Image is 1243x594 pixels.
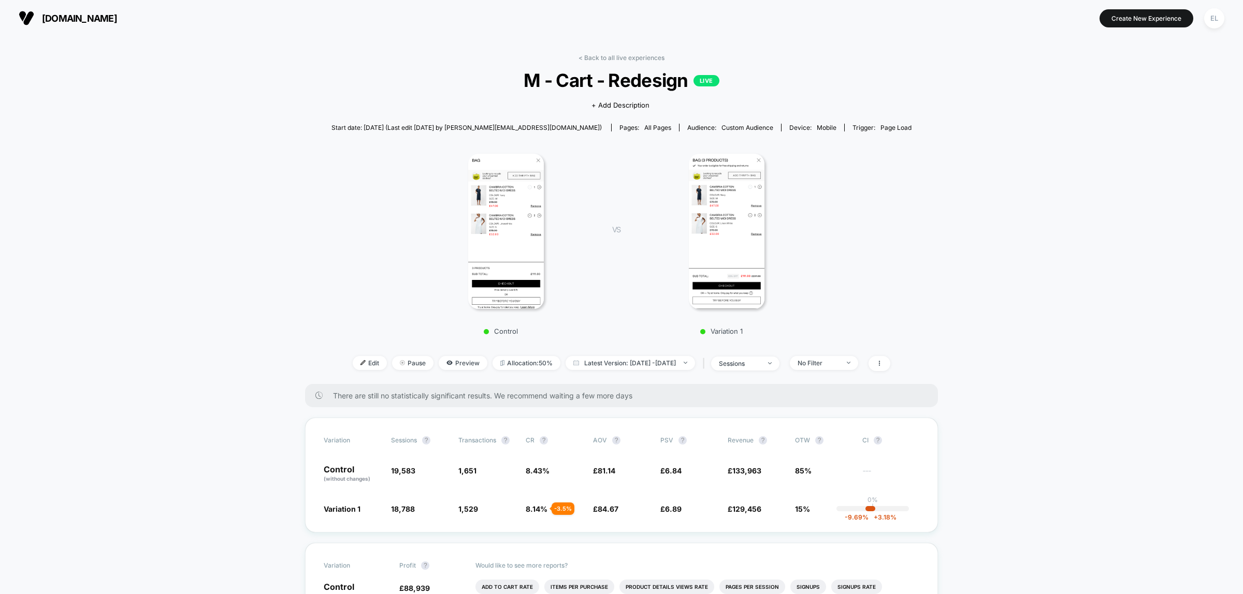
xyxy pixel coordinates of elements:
[1204,8,1224,28] div: EL
[501,436,510,444] button: ?
[526,504,547,513] span: 8.14 %
[728,466,761,475] span: £
[422,436,430,444] button: ?
[593,466,615,475] span: £
[593,504,618,513] span: £
[353,356,387,370] span: Edit
[1201,8,1227,29] button: EL
[678,436,687,444] button: ?
[399,584,430,592] span: £
[404,584,430,592] span: 88,939
[660,436,673,444] span: PSV
[660,504,682,513] span: £
[880,124,912,131] span: Page Load
[526,466,550,475] span: 8.43 %
[728,436,754,444] span: Revenue
[42,13,117,24] span: [DOMAIN_NAME]
[612,225,620,234] span: VS
[360,360,366,365] img: edit
[475,580,539,594] li: Add To Cart Rate
[579,54,664,62] a: < Back to all live experiences
[665,466,682,475] span: 6.84
[612,436,620,444] button: ?
[324,465,381,483] p: Control
[399,561,416,569] span: Profit
[619,580,714,594] li: Product Details Views Rate
[619,124,671,131] div: Pages:
[845,513,869,521] span: -9.69 %
[768,362,772,364] img: end
[468,154,544,309] img: Control main
[552,502,574,515] div: - 3.5 %
[872,503,874,511] p: |
[874,513,878,521] span: +
[333,391,917,400] span: There are still no statistically significant results. We recommend waiting a few more days
[795,466,812,475] span: 85%
[324,436,381,444] span: Variation
[721,124,773,131] span: Custom Audience
[795,504,810,513] span: 15%
[781,124,844,131] span: Device:
[693,75,719,86] p: LIVE
[689,154,765,309] img: Variation 1 main
[817,124,836,131] span: mobile
[331,124,602,131] span: Start date: [DATE] (Last edit [DATE] by [PERSON_NAME][EMAIL_ADDRESS][DOMAIN_NAME])
[665,504,682,513] span: 6.89
[439,356,487,370] span: Preview
[391,466,415,475] span: 19,583
[540,436,548,444] button: ?
[19,10,34,26] img: Visually logo
[566,356,695,370] span: Latest Version: [DATE] - [DATE]
[732,466,761,475] span: 133,963
[815,436,823,444] button: ?
[684,362,687,364] img: end
[493,356,560,370] span: Allocation: 50%
[719,360,760,367] div: sessions
[798,359,839,367] div: No Filter
[360,69,883,91] span: M - Cart - Redesign
[391,436,417,444] span: Sessions
[458,436,496,444] span: Transactions
[732,504,761,513] span: 129,456
[759,436,767,444] button: ?
[421,561,429,570] button: ?
[728,504,761,513] span: £
[544,580,614,594] li: Items Per Purchase
[391,504,415,513] span: 18,788
[598,504,618,513] span: 84.67
[526,436,534,444] span: CR
[400,360,405,365] img: end
[862,436,919,444] span: CI
[644,124,671,131] span: all pages
[593,436,607,444] span: AOV
[852,124,912,131] div: Trigger:
[1100,9,1193,27] button: Create New Experience
[719,580,785,594] li: Pages Per Session
[598,466,615,475] span: 81.14
[790,580,826,594] li: Signups
[869,513,897,521] span: 3.18 %
[631,327,812,335] p: Variation 1
[687,124,773,131] div: Audience:
[324,476,370,482] span: (without changes)
[16,10,120,26] button: [DOMAIN_NAME]
[458,466,476,475] span: 1,651
[847,362,850,364] img: end
[795,436,852,444] span: OTW
[324,561,381,570] span: Variation
[874,436,882,444] button: ?
[831,580,882,594] li: Signups Rate
[591,100,649,111] span: + Add Description
[862,468,919,483] span: ---
[324,504,360,513] span: Variation 1
[475,561,920,569] p: Would like to see more reports?
[700,356,711,371] span: |
[573,360,579,365] img: calendar
[868,496,878,503] p: 0%
[500,360,504,366] img: rebalance
[410,327,591,335] p: Control
[392,356,433,370] span: Pause
[458,504,478,513] span: 1,529
[660,466,682,475] span: £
